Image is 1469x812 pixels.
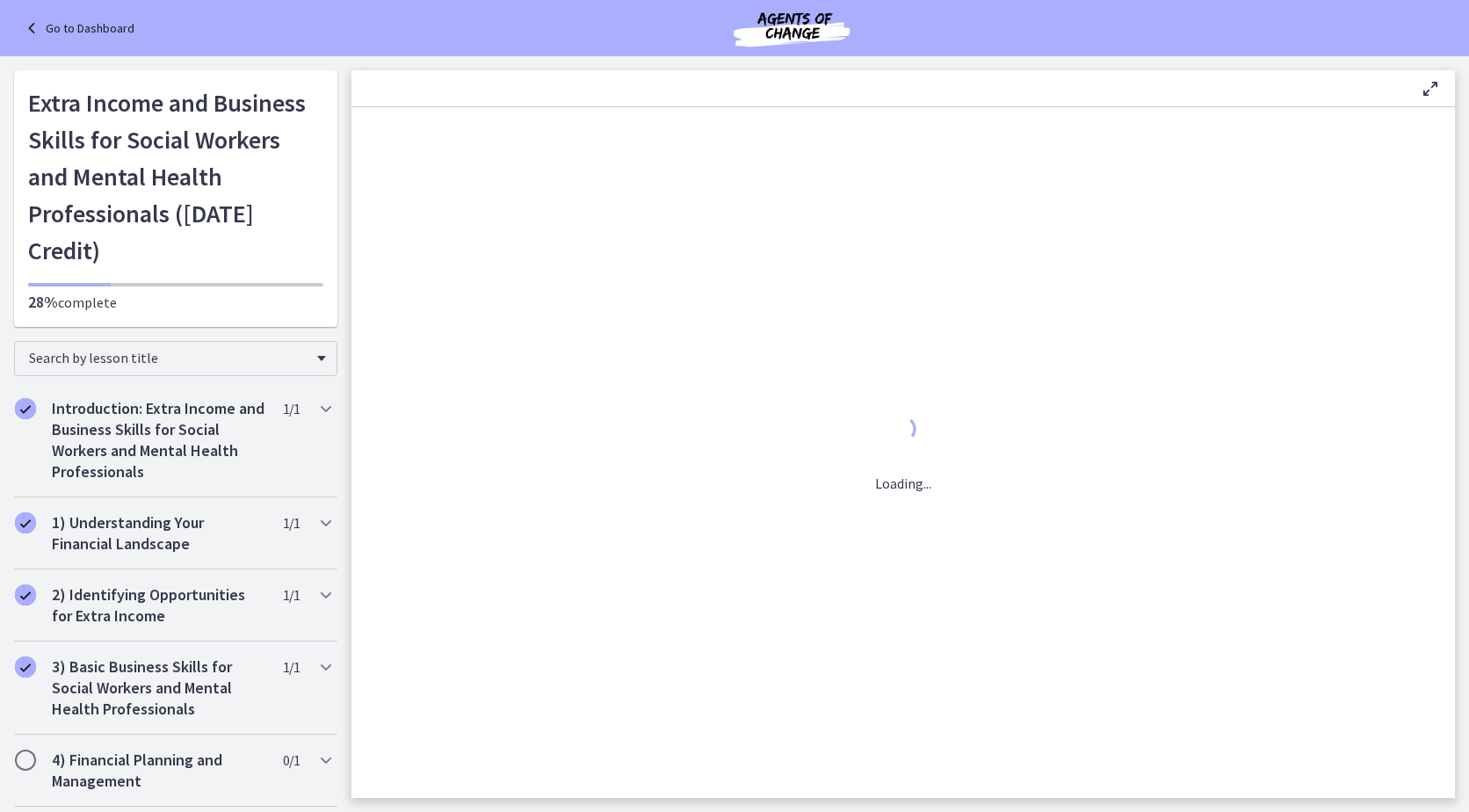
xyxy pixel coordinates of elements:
span: 28% [28,292,58,312]
div: 1 [875,411,931,452]
h2: 1) Understanding Your Financial Landscape [52,512,266,555]
i: Completed [15,656,36,678]
h1: Extra Income and Business Skills for Social Workers and Mental Health Professionals ([DATE] Credit) [28,84,323,269]
p: Loading... [875,473,931,494]
i: Completed [15,512,36,533]
span: 0 / 1 [283,750,300,771]
a: Go to Dashboard [21,18,134,39]
h2: 3) Basic Business Skills for Social Workers and Mental Health Professionals [52,656,266,720]
p: complete [28,292,323,313]
div: Search by lesson title [14,341,337,376]
img: Agents of Change Social Work Test Prep [686,7,897,49]
span: Search by lesson title [29,349,308,366]
h2: 2) Identifying Opportunities for Extra Income [52,584,266,627]
span: 1 / 1 [283,584,300,605]
h2: 4) Financial Planning and Management [52,750,266,792]
i: Completed [15,584,36,605]
span: 1 / 1 [283,512,300,533]
h2: Introduction: Extra Income and Business Skills for Social Workers and Mental Health Professionals [52,398,266,482]
i: Completed [15,398,36,419]
span: 1 / 1 [283,398,300,419]
span: 1 / 1 [283,656,300,678]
